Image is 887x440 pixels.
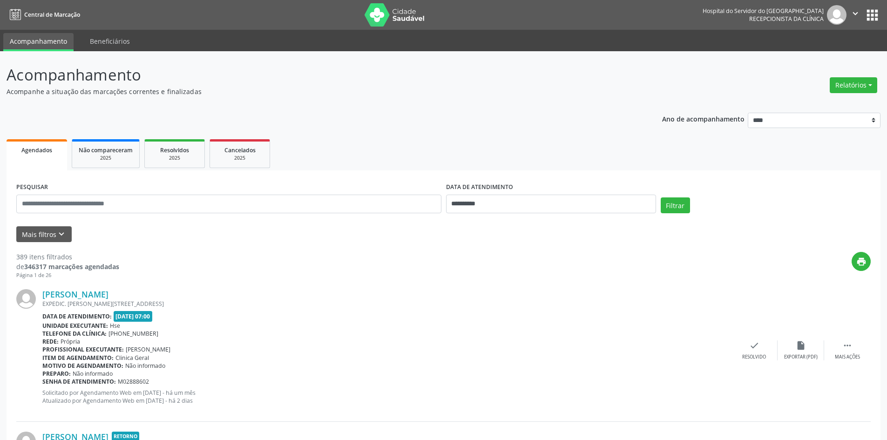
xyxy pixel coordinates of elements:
b: Preparo: [42,370,71,378]
a: [PERSON_NAME] [42,289,108,299]
b: Telefone da clínica: [42,330,107,338]
p: Acompanhamento [7,63,618,87]
button: print [852,252,871,271]
i: insert_drive_file [796,340,806,351]
div: Exportar (PDF) [784,354,818,360]
i:  [842,340,853,351]
button:  [846,5,864,25]
span: M02888602 [118,378,149,386]
button: Relatórios [830,77,877,93]
span: Não informado [125,362,165,370]
i: keyboard_arrow_down [56,229,67,239]
b: Item de agendamento: [42,354,114,362]
span: Central de Marcação [24,11,80,19]
span: Cancelados [224,146,256,154]
span: Resolvidos [160,146,189,154]
b: Profissional executante: [42,345,124,353]
span: Recepcionista da clínica [749,15,824,23]
b: Motivo de agendamento: [42,362,123,370]
a: Beneficiários [83,33,136,49]
span: [PERSON_NAME] [126,345,170,353]
b: Rede: [42,338,59,345]
img: img [827,5,846,25]
label: PESQUISAR [16,180,48,195]
span: [DATE] 07:00 [114,311,153,322]
button: apps [864,7,880,23]
span: Não compareceram [79,146,133,154]
b: Senha de atendimento: [42,378,116,386]
i:  [850,8,860,19]
button: Mais filtroskeyboard_arrow_down [16,226,72,243]
div: Página 1 de 26 [16,271,119,279]
div: de [16,262,119,271]
i: check [749,340,759,351]
label: DATA DE ATENDIMENTO [446,180,513,195]
div: Resolvido [742,354,766,360]
a: Acompanhamento [3,33,74,51]
button: Filtrar [661,197,690,213]
div: Mais ações [835,354,860,360]
span: Não informado [73,370,113,378]
span: [PHONE_NUMBER] [108,330,158,338]
div: EXPEDIC. [PERSON_NAME][STREET_ADDRESS] [42,300,731,308]
b: Unidade executante: [42,322,108,330]
i: print [856,257,867,267]
div: 2025 [217,155,263,162]
p: Acompanhe a situação das marcações correntes e finalizadas [7,87,618,96]
span: Clinica Geral [115,354,149,362]
div: Hospital do Servidor do [GEOGRAPHIC_DATA] [703,7,824,15]
b: Data de atendimento: [42,312,112,320]
img: img [16,289,36,309]
span: Hse [110,322,120,330]
strong: 346317 marcações agendadas [24,262,119,271]
span: Própria [61,338,80,345]
a: Central de Marcação [7,7,80,22]
div: 2025 [79,155,133,162]
p: Ano de acompanhamento [662,113,745,124]
div: 389 itens filtrados [16,252,119,262]
span: Agendados [21,146,52,154]
div: 2025 [151,155,198,162]
p: Solicitado por Agendamento Web em [DATE] - há um mês Atualizado por Agendamento Web em [DATE] - h... [42,389,731,405]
